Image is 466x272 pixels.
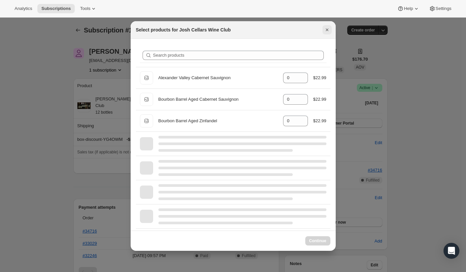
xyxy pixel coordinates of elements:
span: Settings [436,6,451,11]
button: Help [393,4,423,13]
button: Subscriptions [37,4,75,13]
div: Open Intercom Messenger [444,243,459,259]
button: Settings [425,4,455,13]
div: $22.99 [313,96,326,103]
div: Bourbon Barrel Aged Cabernet Sauvignon [158,96,278,103]
button: Tools [76,4,101,13]
span: Analytics [15,6,32,11]
div: $22.99 [313,75,326,81]
div: Bourbon Barrel Aged Zinfandel [158,118,278,124]
div: $22.99 [313,118,326,124]
span: Tools [80,6,90,11]
span: Subscriptions [41,6,71,11]
h2: Select products for Josh Cellars Wine Club [136,27,231,33]
input: Search products [153,51,324,60]
span: Help [404,6,413,11]
button: Analytics [11,4,36,13]
div: Alexander Valley Cabernet Sauvignon [158,75,278,81]
button: Close [322,25,332,34]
